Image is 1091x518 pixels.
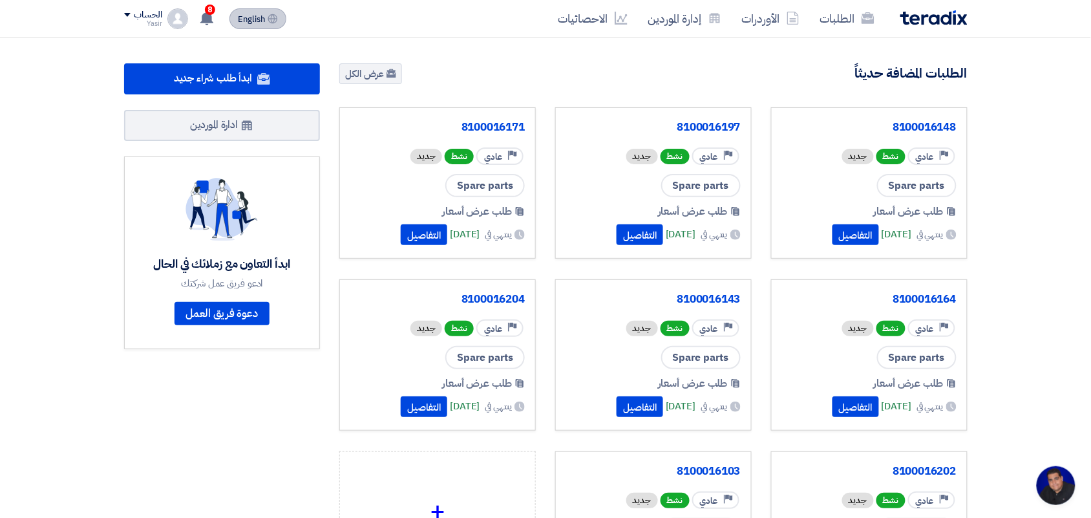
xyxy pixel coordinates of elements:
[782,121,957,134] a: 8100016148
[566,465,741,478] a: 8100016103
[916,151,934,163] span: عادي
[842,321,874,336] div: جديد
[832,224,879,245] button: التفاصيل
[410,149,442,164] div: جديد
[484,151,502,163] span: عادي
[701,400,727,413] span: ينتهي في
[566,121,741,134] a: 8100016197
[124,110,321,141] a: ادارة الموردين
[134,10,162,21] div: الحساب
[661,321,690,336] span: نشط
[167,8,188,29] img: profile_test.png
[874,204,944,219] span: طلب عرض أسعار
[916,323,934,335] span: عادي
[350,293,525,306] a: 8100016204
[877,346,957,369] span: Spare parts
[229,8,286,29] button: English
[548,3,638,34] a: الاحصائيات
[876,321,906,336] span: نشط
[442,204,512,219] span: طلب عرض أسعار
[855,65,968,81] h4: الطلبات المضافة حديثاً
[410,321,442,336] div: جديد
[205,5,215,15] span: 8
[900,10,968,25] img: Teradix logo
[701,228,727,241] span: ينتهي في
[626,493,658,508] div: جديد
[1037,466,1075,505] div: Open chat
[485,228,512,241] span: ينتهي في
[877,174,957,197] span: Spare parts
[153,277,290,289] div: ادعو فريق عمل شركتك
[666,399,695,414] span: [DATE]
[916,228,943,241] span: ينتهي في
[238,15,265,24] span: English
[445,149,474,164] span: نشط
[810,3,885,34] a: الطلبات
[782,465,957,478] a: 8100016202
[401,396,447,417] button: التفاصيل
[566,293,741,306] a: 8100016143
[638,3,732,34] a: إدارة الموردين
[626,321,658,336] div: جديد
[153,257,290,272] div: ابدأ التعاون مع زملائك في الحال
[842,493,874,508] div: جديد
[617,224,663,245] button: التفاصيل
[876,493,906,508] span: نشط
[445,321,474,336] span: نشط
[445,346,525,369] span: Spare parts
[401,224,447,245] button: التفاصيل
[485,400,512,413] span: ينتهي في
[175,302,270,325] a: دعوة فريق العمل
[442,376,512,391] span: طلب عرض أسعار
[916,495,934,507] span: عادي
[661,346,741,369] span: Spare parts
[626,149,658,164] div: جديد
[882,399,911,414] span: [DATE]
[916,400,943,413] span: ينتهي في
[661,174,741,197] span: Spare parts
[882,227,911,242] span: [DATE]
[484,323,502,335] span: عادي
[666,227,695,242] span: [DATE]
[700,151,718,163] span: عادي
[174,70,252,86] span: ابدأ طلب شراء جديد
[350,121,525,134] a: 8100016171
[832,396,879,417] button: التفاصيل
[874,376,944,391] span: طلب عرض أسعار
[124,20,162,27] div: Yasir
[700,323,718,335] span: عادي
[617,396,663,417] button: التفاصيل
[450,227,480,242] span: [DATE]
[658,204,728,219] span: طلب عرض أسعار
[876,149,906,164] span: نشط
[185,178,258,241] img: invite_your_team.svg
[700,495,718,507] span: عادي
[842,149,874,164] div: جديد
[661,493,690,508] span: نشط
[782,293,957,306] a: 8100016164
[658,376,728,391] span: طلب عرض أسعار
[450,399,480,414] span: [DATE]
[732,3,810,34] a: الأوردرات
[661,149,690,164] span: نشط
[445,174,525,197] span: Spare parts
[339,63,402,84] a: عرض الكل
